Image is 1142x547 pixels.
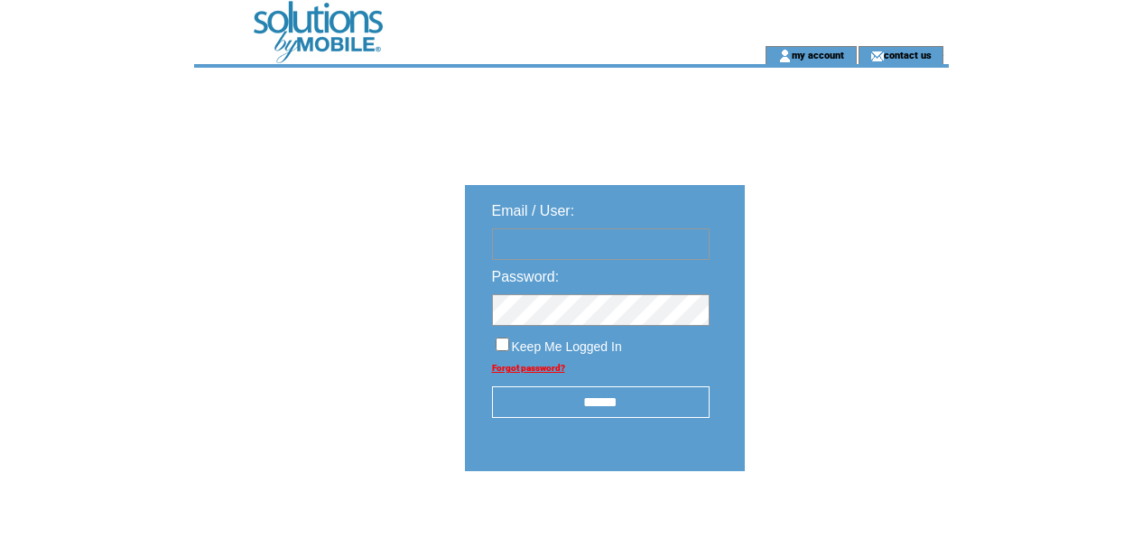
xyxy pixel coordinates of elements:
span: Password: [492,269,560,284]
span: Email / User: [492,203,575,218]
img: account_icon.gif [778,49,792,63]
img: contact_us_icon.gif [870,49,884,63]
a: my account [792,49,844,60]
a: contact us [884,49,932,60]
a: Forgot password? [492,363,565,373]
span: Keep Me Logged In [512,339,622,354]
img: transparent.png [797,516,887,539]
